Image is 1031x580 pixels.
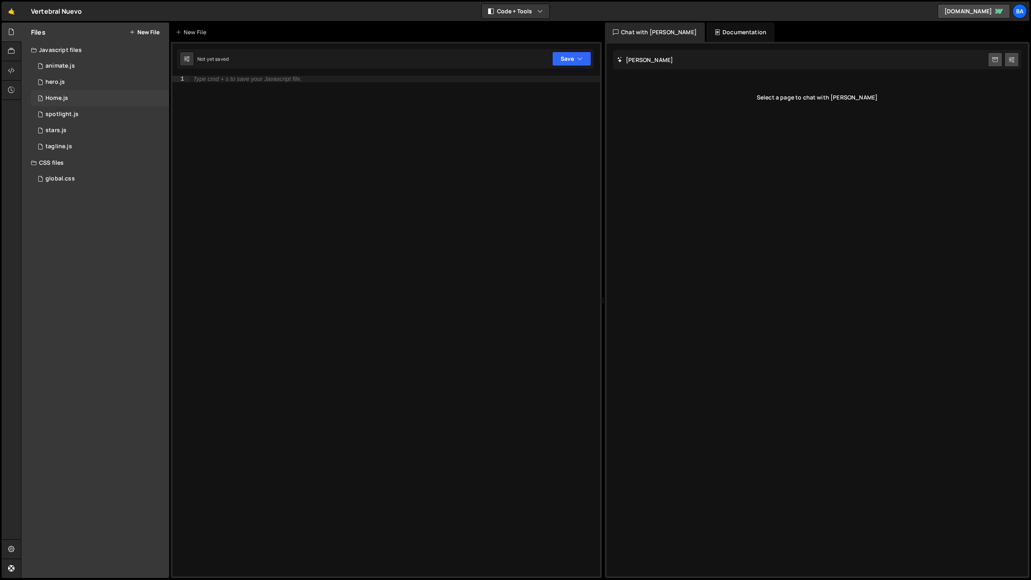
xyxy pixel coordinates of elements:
div: New File [176,28,209,36]
div: 15957/42734.js [31,139,169,155]
div: animate.js [46,62,75,70]
div: 15957/42738.js [31,74,169,90]
div: Not yet saved [197,56,229,62]
div: 15957/42638.js [31,90,169,106]
h2: [PERSON_NAME] [617,56,673,64]
div: CSS files [21,155,169,171]
div: Type cmd + s to save your Javascript file. [193,76,302,82]
h2: Files [31,28,46,37]
div: 15957/42644.js [31,122,169,139]
button: Save [552,52,591,66]
a: Ba [1012,4,1027,19]
button: Code + Tools [482,4,549,19]
div: Vertebral Nuevo [31,6,82,16]
div: Documentation [706,23,774,42]
div: global.css [46,175,75,182]
div: hero.js [46,79,65,86]
div: 15957/42742.js [31,58,169,74]
div: Home.js [46,95,68,102]
button: New File [129,29,159,35]
div: tagline.js [46,143,72,150]
div: Chat with [PERSON_NAME] [605,23,705,42]
div: 15957/42641.css [31,171,169,187]
div: 15957/42739.js [31,106,169,122]
a: [DOMAIN_NAME] [938,4,1010,19]
div: Select a page to chat with [PERSON_NAME] [613,81,1021,114]
a: 🤙 [2,2,21,21]
div: spotlight.js [46,111,79,118]
span: 1 [38,96,43,102]
div: stars.js [46,127,66,134]
div: Javascript files [21,42,169,58]
div: 1 [172,76,189,82]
